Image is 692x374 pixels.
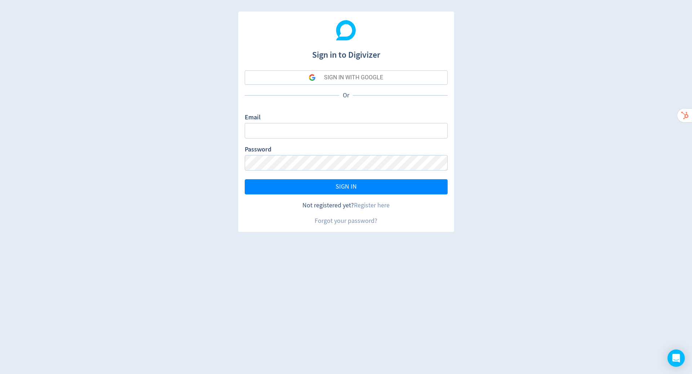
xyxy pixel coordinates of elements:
[245,43,448,61] h1: Sign in to Digivizer
[667,349,685,367] div: Open Intercom Messenger
[339,91,353,100] p: Or
[336,184,357,190] span: SIGN IN
[245,145,271,155] label: Password
[336,20,356,40] img: Digivizer Logo
[245,113,261,123] label: Email
[324,70,383,85] div: SIGN IN WITH GOOGLE
[354,201,390,210] a: Register here
[245,201,448,210] div: Not registered yet?
[245,70,448,85] button: SIGN IN WITH GOOGLE
[315,217,377,225] a: Forgot your password?
[245,179,448,194] button: SIGN IN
